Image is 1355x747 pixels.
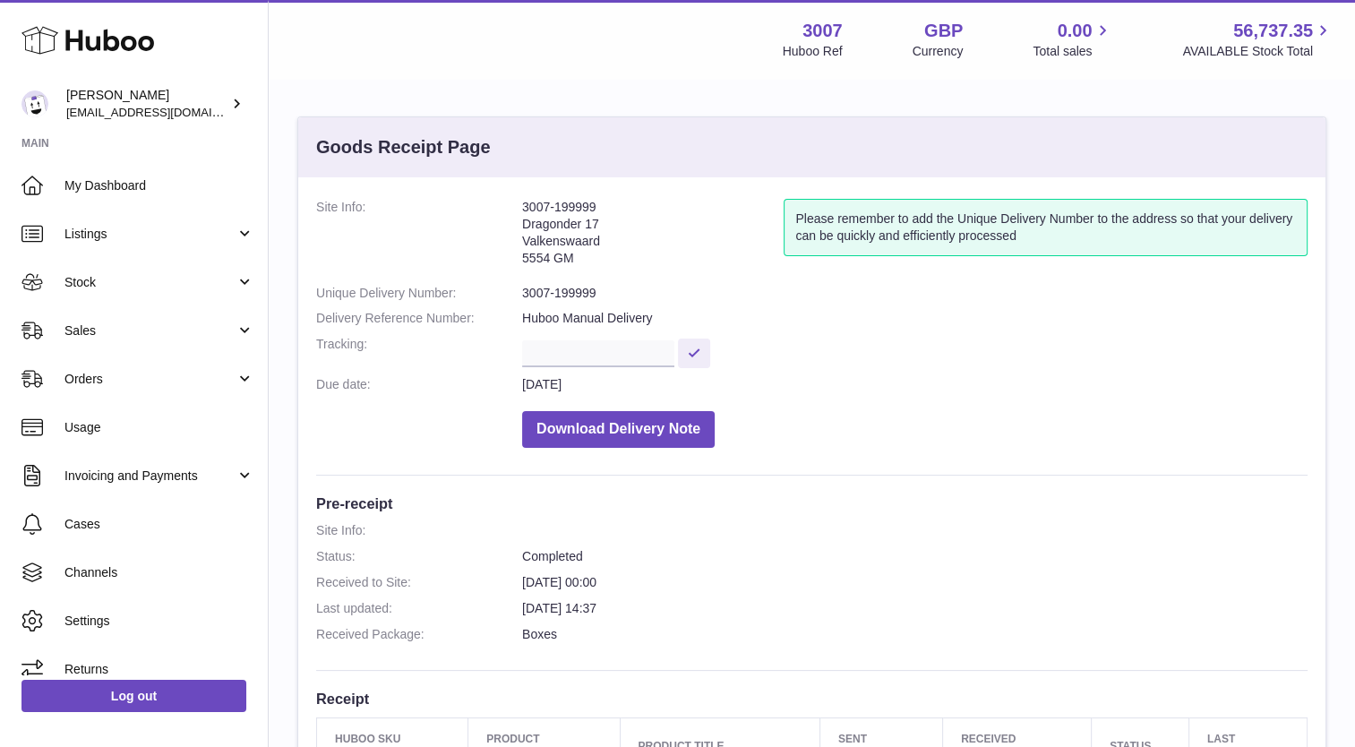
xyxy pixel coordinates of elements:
[64,661,254,678] span: Returns
[64,419,254,436] span: Usage
[64,468,236,485] span: Invoicing and Payments
[316,689,1308,708] h3: Receipt
[522,310,1308,327] dd: Huboo Manual Delivery
[21,90,48,117] img: bevmay@maysama.com
[316,494,1308,513] h3: Pre-receipt
[64,274,236,291] span: Stock
[316,376,522,393] dt: Due date:
[66,87,227,121] div: [PERSON_NAME]
[522,626,1308,643] dd: Boxes
[1182,43,1334,60] span: AVAILABLE Stock Total
[64,371,236,388] span: Orders
[522,376,1308,393] dd: [DATE]
[316,600,522,617] dt: Last updated:
[316,626,522,643] dt: Received Package:
[316,310,522,327] dt: Delivery Reference Number:
[522,548,1308,565] dd: Completed
[913,43,964,60] div: Currency
[316,548,522,565] dt: Status:
[1058,19,1093,43] span: 0.00
[316,336,522,367] dt: Tracking:
[522,411,715,448] button: Download Delivery Note
[522,285,1308,302] dd: 3007-199999
[316,135,491,159] h3: Goods Receipt Page
[1033,43,1112,60] span: Total sales
[783,43,843,60] div: Huboo Ref
[316,285,522,302] dt: Unique Delivery Number:
[64,177,254,194] span: My Dashboard
[64,516,254,533] span: Cases
[316,199,522,276] dt: Site Info:
[784,199,1308,256] div: Please remember to add the Unique Delivery Number to the address so that your delivery can be qui...
[316,574,522,591] dt: Received to Site:
[66,105,263,119] span: [EMAIL_ADDRESS][DOMAIN_NAME]
[924,19,963,43] strong: GBP
[802,19,843,43] strong: 3007
[522,199,784,276] address: 3007-199999 Dragonder 17 Valkenswaard 5554 GM
[316,522,522,539] dt: Site Info:
[522,574,1308,591] dd: [DATE] 00:00
[21,680,246,712] a: Log out
[64,564,254,581] span: Channels
[1233,19,1313,43] span: 56,737.35
[64,226,236,243] span: Listings
[1182,19,1334,60] a: 56,737.35 AVAILABLE Stock Total
[64,322,236,339] span: Sales
[1033,19,1112,60] a: 0.00 Total sales
[64,613,254,630] span: Settings
[522,600,1308,617] dd: [DATE] 14:37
